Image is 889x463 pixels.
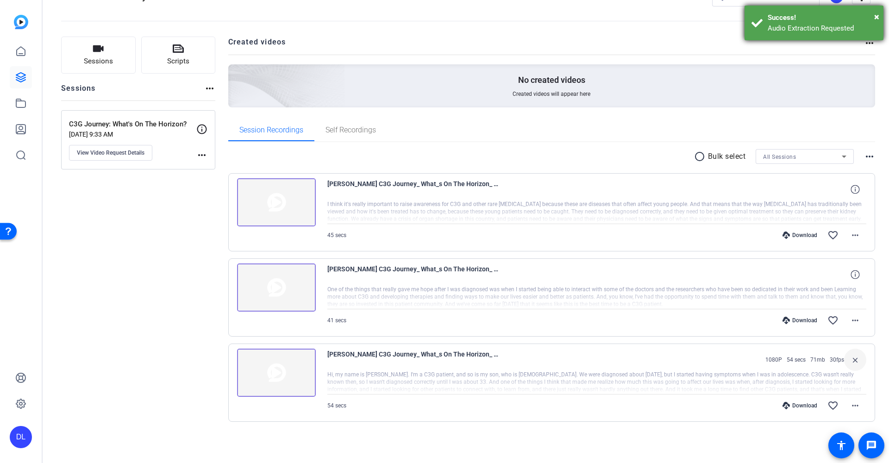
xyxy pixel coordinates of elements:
mat-icon: more_horiz [850,315,861,326]
mat-icon: favorite_border [827,315,839,326]
span: × [874,11,879,22]
h2: Sessions [61,83,96,100]
mat-icon: more_horiz [196,150,207,161]
button: Scripts [141,37,216,74]
p: No created videos [518,75,585,86]
span: View Video Request Details [77,149,144,156]
mat-icon: more_horiz [864,151,875,162]
mat-icon: more_horiz [850,400,861,411]
span: 45 secs [327,232,346,238]
mat-icon: close [850,354,861,366]
div: Download [778,317,822,324]
span: 30fps [830,356,844,363]
span: 54 secs [787,356,806,363]
span: Created videos will appear here [513,90,590,98]
p: [DATE] 9:33 AM [69,131,196,138]
span: 71mb [810,356,825,363]
span: 1080P [765,356,782,363]
mat-icon: favorite_border [827,400,839,411]
span: Self Recordings [326,126,376,134]
mat-icon: favorite_border [827,230,839,241]
span: 41 secs [327,317,346,324]
span: Session Recordings [239,126,303,134]
span: 54 secs [327,402,346,409]
img: blue-gradient.svg [14,15,28,29]
img: thumb-nail [237,178,316,226]
mat-icon: more_horiz [204,83,215,94]
span: [PERSON_NAME] C3G Journey_ What_s On The Horizon_ [DATE] 14_58_32 [327,263,499,286]
div: Download [778,402,822,409]
h2: Created videos [228,37,864,55]
div: Download [778,231,822,239]
span: [PERSON_NAME] C3G Journey_ What_s On The Horizon_ [DATE] 14_25_58 [327,349,499,371]
img: thumb-nail [237,349,316,397]
div: Success! [768,13,876,23]
div: DL [10,426,32,448]
div: Audio Extraction Requested [768,23,876,34]
p: C3G Journey: What's On The Horizon? [69,119,196,130]
span: Scripts [167,56,189,67]
span: [PERSON_NAME] C3G Journey_ What_s On The Horizon_ [DATE] 15_05_44 [327,178,499,200]
mat-icon: accessibility [836,440,847,451]
span: All Sessions [763,154,796,160]
button: Close [874,10,879,24]
p: Bulk select [708,151,746,162]
span: Sessions [84,56,113,67]
button: Sessions [61,37,136,74]
mat-icon: radio_button_unchecked [694,151,708,162]
button: View Video Request Details [69,145,152,161]
mat-icon: message [866,440,877,451]
img: thumb-nail [237,263,316,312]
mat-icon: more_horiz [850,230,861,241]
mat-icon: more_horiz [864,38,875,49]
